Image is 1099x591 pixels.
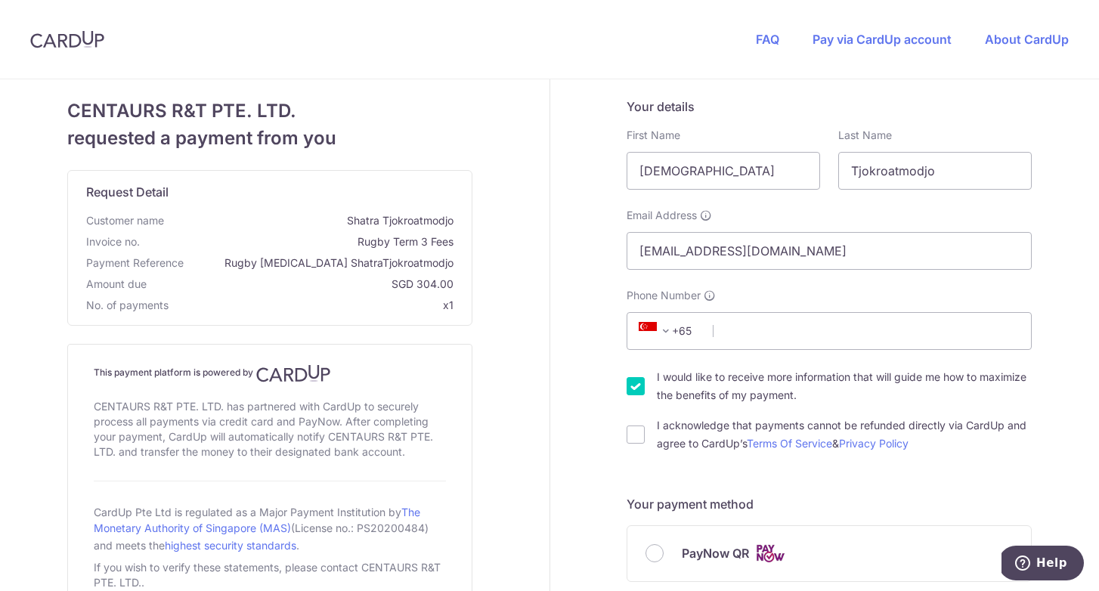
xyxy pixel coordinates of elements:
span: Invoice no. [86,234,140,249]
label: I acknowledge that payments cannot be refunded directly via CardUp and agree to CardUp’s & [657,416,1032,453]
div: CENTAURS R&T PTE. LTD. has partnered with CardUp to securely process all payments via credit card... [94,396,446,463]
span: requested a payment from you [67,125,472,152]
span: Rugby Term 3 Fees [146,234,454,249]
span: x1 [443,299,454,311]
span: translation missing: en.request_detail [86,184,169,200]
img: CardUp [30,30,104,48]
span: Amount due [86,277,147,292]
span: SGD 304.00 [153,277,454,292]
span: PayNow QR [682,544,749,562]
iframe: Opens a widget where you can find more information [1001,546,1084,583]
h5: Your payment method [627,495,1032,513]
div: CardUp Pte Ltd is regulated as a Major Payment Institution by (License no.: PS20200484) and meets... [94,500,446,557]
a: Pay via CardUp account [813,32,952,47]
input: Last name [838,152,1032,190]
span: Phone Number [627,288,701,303]
h4: This payment platform is powered by [94,364,446,382]
img: CardUp [256,364,330,382]
a: highest security standards [165,539,296,552]
label: Last Name [838,128,892,143]
a: Privacy Policy [839,437,909,450]
label: I would like to receive more information that will guide me how to maximize the benefits of my pa... [657,368,1032,404]
span: translation missing: en.payment_reference [86,256,184,269]
a: FAQ [756,32,779,47]
span: +65 [634,322,702,340]
h5: Your details [627,97,1032,116]
span: Email Address [627,208,697,223]
input: First name [627,152,820,190]
a: Terms Of Service [747,437,832,450]
a: About CardUp [985,32,1069,47]
span: No. of payments [86,298,169,313]
div: PayNow QR Cards logo [645,544,1013,563]
span: Rugby [MEDICAL_DATA] ShatraTjokroatmodjo [190,255,454,271]
img: Cards logo [755,544,785,563]
label: First Name [627,128,680,143]
input: Email address [627,232,1032,270]
span: Customer name [86,213,164,228]
span: Shatra Tjokroatmodjo [170,213,454,228]
span: +65 [639,322,675,340]
span: CENTAURS R&T PTE. LTD. [67,97,472,125]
